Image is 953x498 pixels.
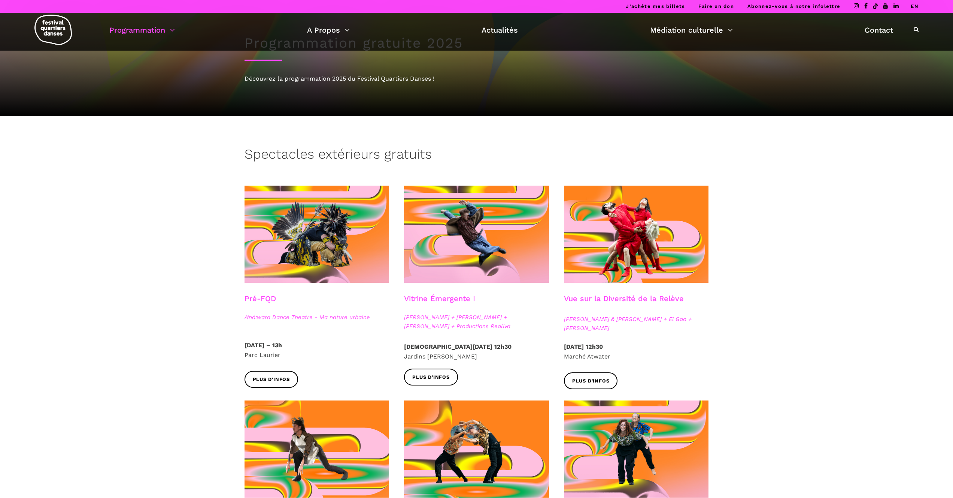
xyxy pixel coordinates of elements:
[564,342,709,361] p: Marché Atwater
[698,3,734,9] a: Faire un don
[412,373,450,381] span: Plus d'infos
[650,24,733,36] a: Médiation culturelle
[404,342,549,361] p: Jardins [PERSON_NAME]
[404,343,512,350] strong: [DEMOGRAPHIC_DATA][DATE] 12h30
[572,377,610,385] span: Plus d'infos
[245,146,432,165] h3: Spectacles extérieurs gratuits
[482,24,518,36] a: Actualités
[245,371,298,388] a: Plus d'infos
[404,369,458,385] a: Plus d'infos
[245,342,282,349] strong: [DATE] – 13h
[626,3,685,9] a: J’achète mes billets
[404,294,475,313] h3: Vitrine Émergente I
[404,313,549,331] span: [PERSON_NAME] + [PERSON_NAME] + [PERSON_NAME] + Productions Realiva
[564,372,618,389] a: Plus d'infos
[245,313,389,322] span: A'nó:wara Dance Theatre - Ma nature urbaine
[865,24,893,36] a: Contact
[245,74,709,84] div: Découvrez la programmation 2025 du Festival Quartiers Danses !
[34,15,72,45] img: logo-fqd-med
[564,315,709,333] span: [PERSON_NAME] & [PERSON_NAME] + El Gao + [PERSON_NAME]
[564,343,603,350] strong: [DATE] 12h30
[245,340,389,360] p: Parc Laurier
[564,294,684,313] h3: Vue sur la Diversité de la Relève
[109,24,175,36] a: Programmation
[747,3,840,9] a: Abonnez-vous à notre infolettre
[307,24,350,36] a: A Propos
[911,3,919,9] a: EN
[253,376,290,384] span: Plus d'infos
[245,294,276,313] h3: Pré-FQD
